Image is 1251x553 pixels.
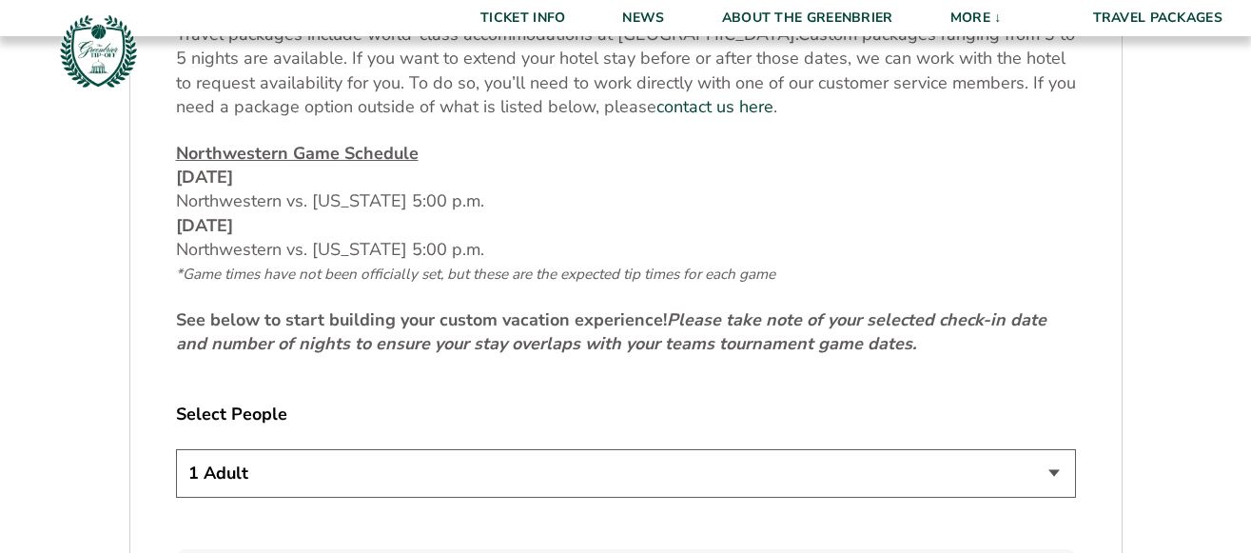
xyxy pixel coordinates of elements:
img: Greenbrier Tip-Off [57,10,140,92]
strong: See below to start building your custom vacation experience! [176,308,1046,355]
span: . [773,95,777,118]
em: Please take note of your selected check-in date and number of nights to ensure your stay overlaps... [176,308,1046,355]
strong: [DATE] [176,214,233,237]
strong: [DATE] [176,166,233,188]
u: Northwestern Game Schedule [176,142,419,165]
a: contact us here [656,95,773,119]
p: Northwestern vs. [US_STATE] 5:00 p.m. Northwestern vs. [US_STATE] 5:00 p.m. [176,142,1076,286]
span: Custom packages ranging from 3 to 5 nights are available. If you want to extend your hotel stay b... [176,23,1076,118]
label: Select People [176,403,1076,426]
span: *Game times have not been officially set, but these are the expected tip times for each game [176,265,775,284]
